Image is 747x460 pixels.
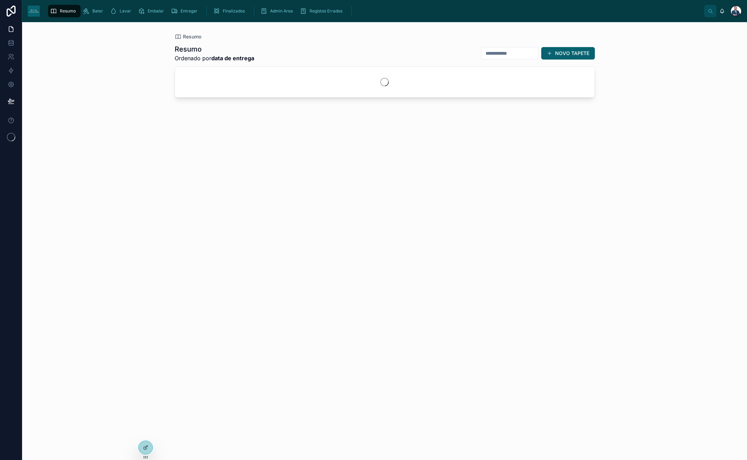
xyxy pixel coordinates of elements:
[258,5,298,17] a: Admin Area
[310,8,342,14] span: Registos Errados
[60,8,76,14] span: Resumo
[183,33,201,40] span: Resumo
[541,47,595,60] button: NOVO TAPETE
[211,5,250,17] a: Finalizados
[81,5,108,17] a: Bater
[181,8,197,14] span: Entregar
[175,44,254,54] h1: Resumo
[45,3,704,19] div: scrollable content
[136,5,169,17] a: Embalar
[270,8,293,14] span: Admin Area
[211,55,254,62] strong: data de entrega
[298,5,347,17] a: Registos Errados
[92,8,103,14] span: Bater
[28,6,40,17] img: App logo
[175,54,254,62] span: Ordenado por
[120,8,131,14] span: Lavar
[148,8,164,14] span: Embalar
[223,8,245,14] span: Finalizados
[175,33,201,40] a: Resumo
[169,5,202,17] a: Entregar
[108,5,136,17] a: Lavar
[48,5,81,17] a: Resumo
